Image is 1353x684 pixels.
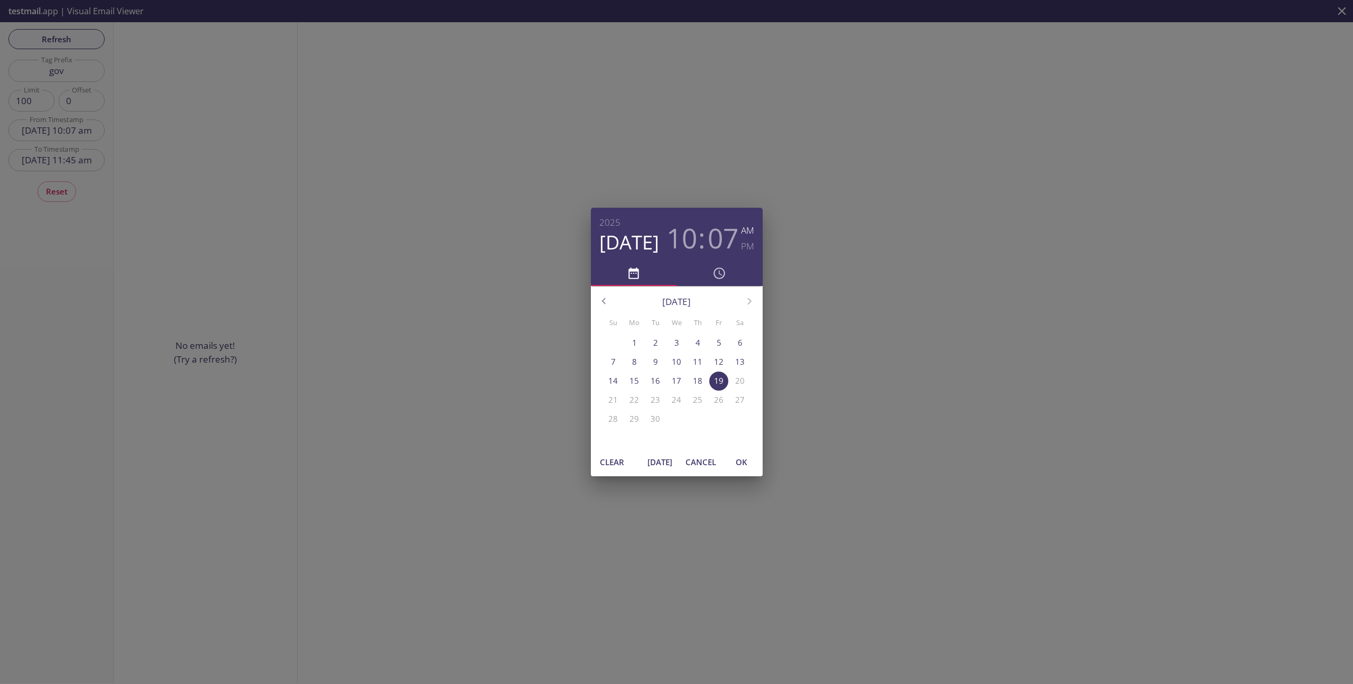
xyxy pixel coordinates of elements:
[646,353,665,372] button: 9
[729,455,754,469] span: OK
[725,452,758,472] button: OK
[741,223,754,238] button: AM
[709,334,728,353] button: 5
[693,375,702,386] p: 18
[625,353,644,372] button: 8
[632,337,637,348] p: 1
[611,356,616,367] p: 7
[667,353,686,372] button: 10
[709,372,728,391] button: 19
[730,353,749,372] button: 13
[608,375,618,386] p: 14
[717,337,721,348] p: 5
[595,452,629,472] button: Clear
[696,337,700,348] p: 4
[730,317,749,328] span: Sa
[688,334,707,353] button: 4
[599,215,620,230] button: 2025
[604,353,623,372] button: 7
[709,353,728,372] button: 12
[688,317,707,328] span: Th
[693,356,702,367] p: 11
[714,356,724,367] p: 12
[646,372,665,391] button: 16
[672,375,681,386] p: 17
[646,317,665,328] span: Tu
[599,455,625,469] span: Clear
[647,455,673,469] span: [DATE]
[604,372,623,391] button: 14
[741,238,754,254] button: PM
[674,337,679,348] p: 3
[625,372,644,391] button: 15
[599,230,659,254] button: [DATE]
[681,452,720,472] button: Cancel
[688,353,707,372] button: 11
[667,334,686,353] button: 3
[653,337,658,348] p: 2
[685,455,716,469] span: Cancel
[643,452,677,472] button: [DATE]
[714,375,724,386] p: 19
[666,222,697,254] button: 10
[632,356,637,367] p: 8
[709,317,728,328] span: Fr
[625,334,644,353] button: 1
[667,317,686,328] span: We
[653,356,658,367] p: 9
[629,375,639,386] p: 15
[738,337,743,348] p: 6
[604,317,623,328] span: Su
[698,222,706,254] h3: :
[667,372,686,391] button: 17
[625,317,644,328] span: Mo
[730,334,749,353] button: 6
[617,295,736,309] p: [DATE]
[651,375,660,386] p: 16
[688,372,707,391] button: 18
[646,334,665,353] button: 2
[708,222,738,254] button: 07
[735,356,745,367] p: 13
[672,356,681,367] p: 10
